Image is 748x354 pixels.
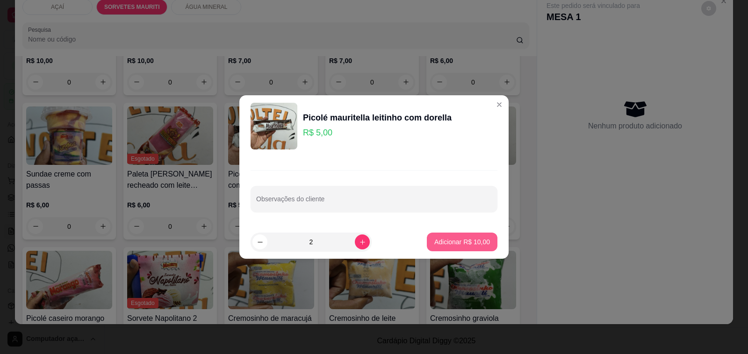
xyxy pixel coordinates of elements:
input: Observações do cliente [256,198,492,207]
button: Adicionar R$ 10,00 [427,233,497,251]
button: increase-product-quantity [355,234,370,249]
button: decrease-product-quantity [252,234,267,249]
img: product-image [251,103,297,149]
p: R$ 5,00 [303,126,452,139]
div: Picolé mauritella leitinho com dorella [303,111,452,124]
button: Close [492,97,507,112]
p: Adicionar R$ 10,00 [434,237,490,247]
